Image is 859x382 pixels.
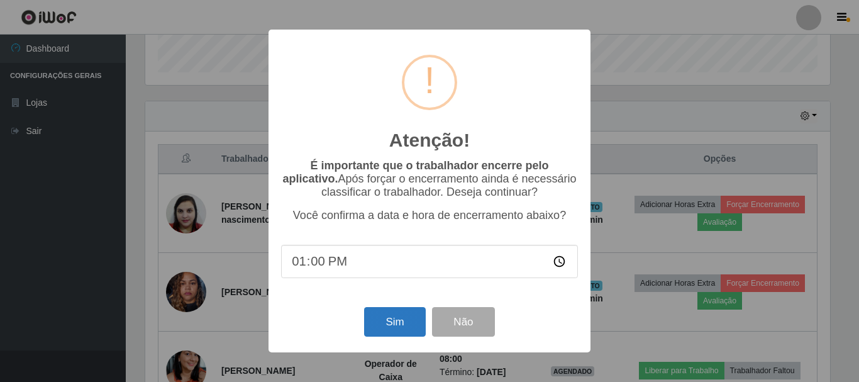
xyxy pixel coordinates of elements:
[282,159,548,185] b: É importante que o trabalhador encerre pelo aplicativo.
[389,129,470,152] h2: Atenção!
[432,307,494,337] button: Não
[281,159,578,199] p: Após forçar o encerramento ainda é necessário classificar o trabalhador. Deseja continuar?
[364,307,425,337] button: Sim
[281,209,578,222] p: Você confirma a data e hora de encerramento abaixo?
